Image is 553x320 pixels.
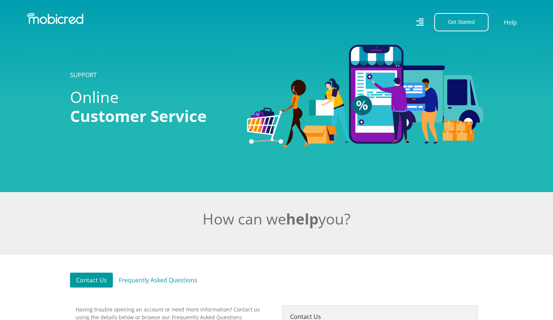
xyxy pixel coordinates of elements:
[434,13,489,31] button: Get Started
[70,88,236,125] h1: Online
[113,273,203,288] a: Frequently Asked Questions
[247,45,483,147] img: Categories
[503,18,517,27] a: Help
[27,13,83,24] img: Mobicred
[70,105,207,126] span: Customer Service
[70,71,97,79] a: SUPPORT
[70,273,113,288] a: Contact Us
